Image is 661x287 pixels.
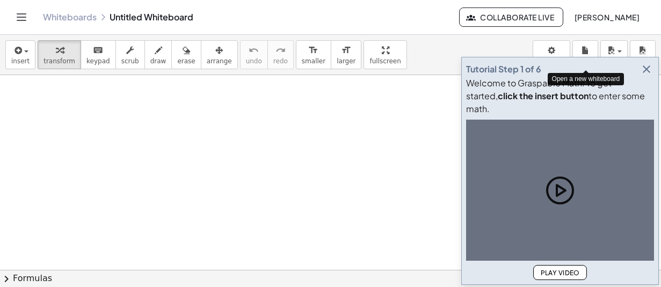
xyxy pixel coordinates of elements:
[38,40,81,69] button: transform
[240,40,268,69] button: undoundo
[249,44,259,57] i: undo
[121,57,139,65] span: scrub
[466,63,541,76] div: Tutorial Step 1 of 6
[337,57,355,65] span: larger
[574,12,640,22] span: [PERSON_NAME]
[498,90,589,101] b: click the insert button
[13,9,30,26] button: Toggle navigation
[273,57,288,65] span: redo
[364,40,406,69] button: fullscreen
[459,8,563,27] button: Collaborate Live
[308,44,318,57] i: format_size
[177,57,195,65] span: erase
[468,12,554,22] span: Collaborate Live
[565,8,648,27] button: [PERSON_NAME]
[302,57,325,65] span: smaller
[369,57,401,65] span: fullscreen
[572,40,598,69] button: new
[201,40,238,69] button: arrange
[207,57,232,65] span: arrange
[533,40,570,69] button: settings
[331,40,361,69] button: format_sizelarger
[43,12,97,23] a: Whiteboards
[144,40,172,69] button: draw
[93,44,103,57] i: keyboard
[466,77,654,115] div: Welcome to Graspable Math! To get started, to enter some math.
[86,57,110,65] span: keypad
[600,40,628,69] button: save
[246,57,262,65] span: undo
[171,40,201,69] button: erase
[81,40,116,69] button: keyboardkeypad
[43,57,75,65] span: transform
[533,265,587,280] button: Play Video
[341,44,351,57] i: format_size
[115,40,145,69] button: scrub
[275,44,286,57] i: redo
[267,40,294,69] button: redoredo
[11,57,30,65] span: insert
[540,269,580,277] span: Play Video
[150,57,166,65] span: draw
[296,40,331,69] button: format_sizesmaller
[5,40,35,69] button: insert
[630,40,656,69] button: load
[548,73,624,85] div: Open a new whiteboard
